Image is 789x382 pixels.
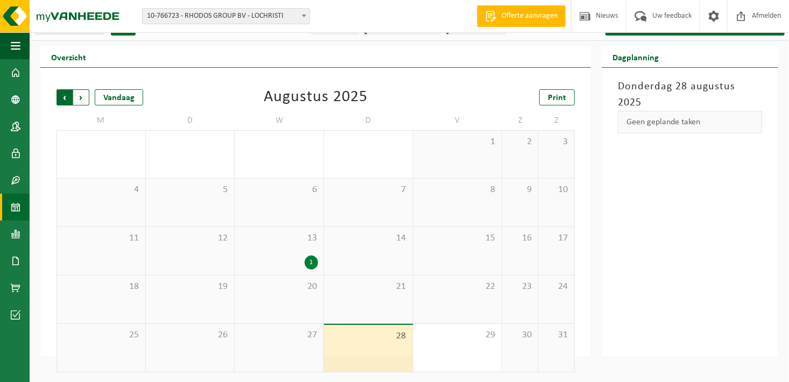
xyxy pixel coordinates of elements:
[151,232,229,244] span: 12
[508,184,532,196] span: 9
[62,281,140,293] span: 18
[62,184,140,196] span: 4
[305,256,318,270] div: 1
[329,184,407,196] span: 7
[618,79,762,111] h3: Donderdag 28 augustus 2025
[62,329,140,341] span: 25
[499,11,560,22] span: Offerte aanvragen
[329,281,407,293] span: 21
[618,111,762,133] div: Geen geplande taken
[40,46,97,67] h2: Overzicht
[235,111,324,130] td: W
[142,8,310,24] span: 10-766723 - RHODOS GROUP BV - LOCHRISTI
[544,329,569,341] span: 31
[539,89,575,105] a: Print
[151,184,229,196] span: 5
[240,232,318,244] span: 13
[143,9,309,24] span: 10-766723 - RHODOS GROUP BV - LOCHRISTI
[544,232,569,244] span: 17
[151,281,229,293] span: 19
[329,232,407,244] span: 14
[508,329,532,341] span: 30
[62,232,140,244] span: 11
[240,281,318,293] span: 20
[329,330,407,342] span: 28
[419,281,497,293] span: 22
[419,232,497,244] span: 15
[57,89,73,105] span: Vorige
[544,281,569,293] span: 24
[264,89,368,105] div: Augustus 2025
[57,111,146,130] td: M
[240,329,318,341] span: 27
[95,89,143,105] div: Vandaag
[73,89,89,105] span: Volgende
[419,136,497,148] span: 1
[419,329,497,341] span: 29
[508,232,532,244] span: 16
[539,111,575,130] td: Z
[146,111,235,130] td: D
[413,111,503,130] td: V
[548,94,566,102] span: Print
[508,281,532,293] span: 23
[477,5,566,27] a: Offerte aanvragen
[324,111,413,130] td: D
[240,184,318,196] span: 6
[502,111,538,130] td: Z
[544,136,569,148] span: 3
[419,184,497,196] span: 8
[508,136,532,148] span: 2
[151,329,229,341] span: 26
[544,184,569,196] span: 10
[602,46,670,67] h2: Dagplanning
